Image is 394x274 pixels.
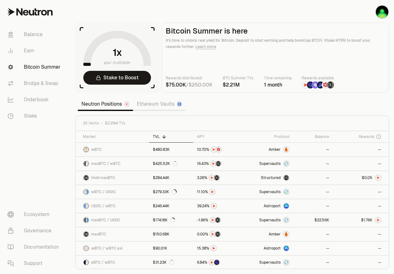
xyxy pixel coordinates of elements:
[105,121,126,126] span: $2.29M TVL
[333,256,389,269] a: --
[75,213,149,227] a: maxBTC LogoUSDC LogomaxBTC / USDC
[91,203,116,208] span: USDC / wBTC
[91,189,116,194] span: wBTC / USDC
[84,246,86,251] img: wBTC Logo
[133,98,186,110] a: Ethereum Vaults
[84,147,89,152] img: wBTC Logo
[359,134,374,139] span: Rewards
[242,227,293,241] a: AmberAmber
[211,161,216,166] img: NTRN
[284,218,289,223] img: Supervaults
[84,175,89,180] img: maxBTC Logo
[153,232,169,237] div: $150.68K
[211,203,216,208] img: NTRN
[333,171,389,185] a: NTRN Logo
[210,218,215,223] img: NTRN
[242,256,293,269] a: SupervaultsSupervaults
[193,199,242,213] a: NTRN
[3,26,68,43] a: Balance
[293,199,333,213] a: --
[86,246,89,251] img: wBTC.axl Logo
[293,227,333,241] a: --
[259,189,281,194] span: Supervaults
[86,161,89,166] img: wBTC Logo
[264,203,281,208] span: Astroport
[284,232,289,237] img: Amber
[209,175,214,180] img: NTRN
[333,241,389,255] a: --
[312,82,319,88] img: Solv Points
[293,143,333,156] a: --
[166,81,213,89] div: /
[75,143,149,156] a: wBTC LogowBTC
[242,185,293,199] a: SupervaultsSupervaults
[153,218,175,223] div: $174.18K
[193,143,242,156] a: NTRNMars Fragments
[78,98,133,110] a: Neutron Positions
[302,75,334,81] p: Rewards available
[264,81,292,89] div: 1 month
[293,241,333,255] a: --
[3,223,68,239] a: Governance
[210,232,215,237] img: NTRN
[149,241,193,255] a: $90.01K
[197,231,238,237] button: NTRNStructured Points
[293,171,333,185] a: --
[284,189,289,194] img: Supervaults
[293,256,333,269] a: --
[75,241,149,255] a: wBTC LogowBTC.axl LogowBTC / wBTC.axl
[269,232,281,237] span: Amber
[242,241,293,255] a: Astroport
[264,75,292,81] p: Time remaining
[75,227,149,241] a: maxBTC LogomaxBTC
[242,143,293,156] a: AmberAmber
[214,175,219,180] img: Structured Points
[91,147,102,152] span: wBTC
[91,246,122,251] span: wBTC / wBTC.axl
[376,175,381,180] img: NTRN Logo
[246,134,290,139] div: Protocol
[83,71,151,85] a: Stake to Boost
[293,157,333,171] a: --
[333,227,389,241] a: --
[86,260,89,265] img: wBTC Logo
[84,189,86,194] img: wBTC Logo
[210,189,215,194] img: NTRN
[149,143,193,156] a: $480.83K
[264,246,281,251] span: Astroport
[153,175,169,180] div: $284.44K
[86,218,89,223] img: USDC Logo
[193,227,242,241] a: NTRNStructured Points
[153,134,189,139] div: TVL
[91,175,115,180] span: Hold maxBTC
[215,232,220,237] img: Structured Points
[209,260,214,265] img: NTRN
[216,161,221,166] img: Structured Points
[178,102,181,106] img: Ethereum Logo
[284,161,289,166] img: Supervaults
[197,259,238,266] button: NTRNEtherFi Points
[149,213,193,227] a: $174.18K
[307,82,314,88] img: EtherFi Points
[91,161,121,166] span: maxBTC / wBTC
[83,134,145,139] div: Market
[153,246,167,251] div: $90.01K
[3,59,68,75] a: Bitcoin Summer
[242,171,293,185] a: StructuredmaxBTC
[242,213,293,227] a: SupervaultsSupervaults
[75,199,149,213] a: USDC LogowBTC LogoUSDC / wBTC
[149,185,193,199] a: $279.33K
[211,246,216,251] img: NTRN
[153,189,177,194] div: $279.33K
[149,227,193,241] a: $150.68K
[3,75,68,92] a: Bridge & Swap
[242,157,293,171] a: SupervaultsSupervaults
[83,121,99,126] span: 25 items
[269,147,281,152] span: Amber
[333,199,389,213] a: --
[193,256,242,269] a: NTRNEtherFi Points
[197,217,238,223] button: NTRNStructured Points
[197,203,238,209] button: NTRN
[215,218,220,223] img: Structured Points
[333,157,389,171] a: --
